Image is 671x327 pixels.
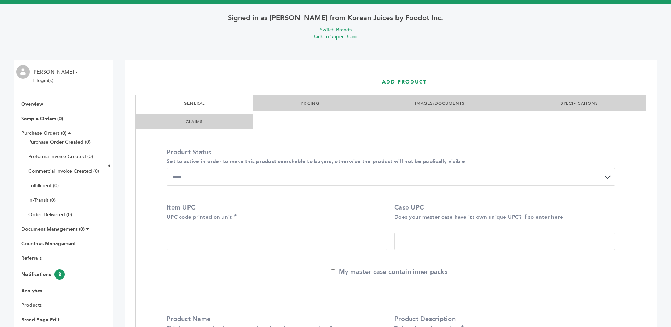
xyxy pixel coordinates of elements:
[21,101,43,108] a: Overview
[21,302,42,309] a: Products
[167,158,465,165] small: Set to active in order to make this product searchable to buyers, otherwise the product will not ...
[21,271,65,278] a: Notifications3
[21,240,76,247] a: Countries Management
[21,115,63,122] a: Sample Orders (0)
[21,226,85,233] a: Document Management (0)
[301,101,319,106] a: PRICING
[28,211,72,218] a: Order Delivered (0)
[21,130,66,137] a: Purchase Orders (0)
[561,101,598,106] a: SPECIFICATIONS
[32,68,79,85] li: [PERSON_NAME] - 1 login(s)
[312,33,359,40] a: Back to Super Brand
[331,269,335,274] input: My master case contain inner packs
[28,153,93,160] a: Proforma Invoice Created (0)
[167,213,232,220] small: UPC code printed on unit
[28,197,56,203] a: In-Transit (0)
[54,269,65,280] span: 3
[320,27,352,33] a: Switch Brands
[167,148,612,166] label: Product Status
[394,203,612,221] label: Case UPC
[415,101,465,106] a: IMAGES/DOCUMENTS
[28,168,99,174] a: Commercial Invoice Created (0)
[228,13,443,23] span: Signed in as [PERSON_NAME] from Korean Juices by Foodot Inc.
[186,119,203,125] a: CLAIMS
[16,65,30,79] img: profile.png
[21,316,59,323] a: Brand Page Edit
[382,69,637,95] h1: ADD PRODUCT
[28,182,59,189] a: Fulfillment (0)
[28,139,91,145] a: Purchase Order Created (0)
[331,268,447,276] label: My master case contain inner packs
[184,101,205,106] a: GENERAL
[21,287,42,294] a: Analytics
[167,203,384,221] label: Item UPC
[21,255,42,262] a: Referrals
[394,213,563,220] small: Does your master case have its own unique UPC? If so enter here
